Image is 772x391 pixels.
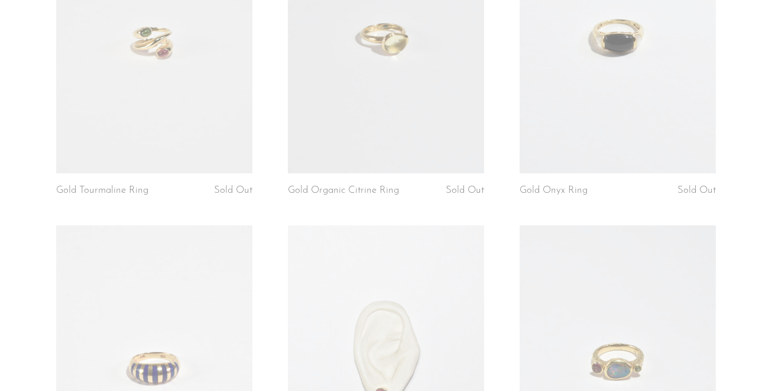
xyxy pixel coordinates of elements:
a: Gold Tourmaline Ring [56,185,148,196]
span: Sold Out [214,185,252,195]
a: Gold Onyx Ring [520,185,588,196]
a: Gold Organic Citrine Ring [288,185,399,196]
span: Sold Out [677,185,716,195]
span: Sold Out [446,185,484,195]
